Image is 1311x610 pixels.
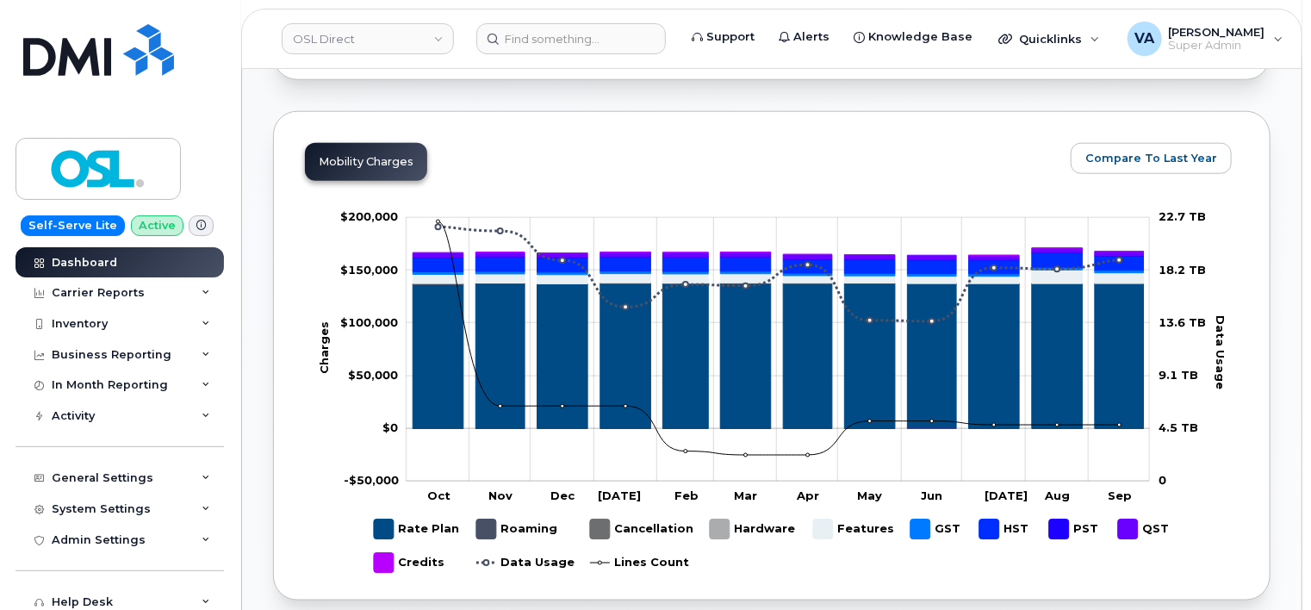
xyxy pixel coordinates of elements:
[340,263,398,277] tspan: $150,000
[374,513,459,546] g: Rate Plan
[793,28,829,46] span: Alerts
[550,489,575,503] tspan: Dec
[1134,28,1154,49] span: VA
[348,368,398,382] tspan: $50,000
[413,284,1144,429] g: Rate Plan
[597,489,640,503] tspan: [DATE]
[340,315,398,329] g: $0
[921,489,942,503] tspan: Jun
[413,283,1144,284] g: Roaming
[316,210,1239,580] g: Chart
[413,253,1144,274] g: HST
[340,263,398,277] g: $0
[426,489,450,503] tspan: Oct
[340,315,398,329] tspan: $100,000
[590,513,693,546] g: Cancellation
[1169,25,1265,39] span: [PERSON_NAME]
[1159,263,1206,277] tspan: 18.2 TB
[1214,315,1227,389] tspan: Data Usage
[1115,22,1295,56] div: Vignesh Arasu
[979,513,1032,546] g: HST
[1169,39,1265,53] span: Super Admin
[1159,474,1166,488] tspan: 0
[590,546,689,580] g: Lines Count
[842,20,985,54] a: Knowledge Base
[1159,315,1206,329] tspan: 13.6 TB
[734,489,757,503] tspan: Mar
[476,23,666,54] input: Find something...
[1159,368,1198,382] tspan: 9.1 TB
[1071,143,1232,174] button: Compare To Last Year
[706,28,755,46] span: Support
[382,420,398,434] tspan: $0
[476,513,558,546] g: Roaming
[374,513,1171,580] g: Legend
[1108,489,1132,503] tspan: Sep
[1159,210,1206,224] tspan: 22.7 TB
[340,210,398,224] g: $0
[1118,513,1171,546] g: QST
[476,546,575,580] g: Data Usage
[795,489,818,503] tspan: Apr
[344,474,399,488] tspan: -$50,000
[710,513,796,546] g: Hardware
[413,252,1144,260] g: PST
[857,489,882,503] tspan: May
[1044,489,1070,503] tspan: Aug
[344,474,399,488] g: $0
[680,20,767,54] a: Support
[1085,150,1217,166] span: Compare To Last Year
[413,270,1144,283] g: Features
[868,28,972,46] span: Knowledge Base
[413,268,1144,277] g: GST
[767,20,842,54] a: Alerts
[1019,32,1082,46] span: Quicklinks
[340,210,398,224] tspan: $200,000
[348,368,398,382] g: $0
[985,489,1028,503] tspan: [DATE]
[488,489,512,503] tspan: Nov
[1049,513,1101,546] g: PST
[316,321,330,374] tspan: Charges
[1159,420,1198,434] tspan: 4.5 TB
[986,22,1112,56] div: Quicklinks
[413,248,1144,259] g: QST
[374,546,444,580] g: Credits
[813,513,894,546] g: Features
[674,489,699,503] tspan: Feb
[910,513,962,546] g: GST
[282,23,454,54] a: OSL Direct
